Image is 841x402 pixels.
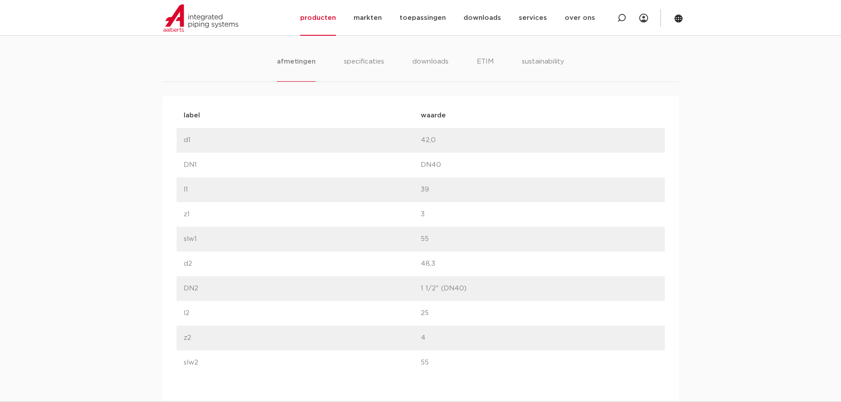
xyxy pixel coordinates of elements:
p: 3 [421,209,658,220]
p: d2 [184,259,421,269]
p: slw1 [184,234,421,244]
li: sustainability [522,56,564,82]
p: 25 [421,308,658,319]
p: 4 [421,333,658,343]
p: 55 [421,357,658,368]
p: 48,3 [421,259,658,269]
p: 55 [421,234,658,244]
p: DN40 [421,160,658,170]
p: slw2 [184,357,421,368]
p: z2 [184,333,421,343]
p: z1 [184,209,421,220]
li: afmetingen [277,56,315,82]
p: waarde [421,110,658,121]
li: ETIM [477,56,494,82]
li: specificaties [344,56,384,82]
p: DN1 [184,160,421,170]
p: label [184,110,421,121]
p: 42,0 [421,135,658,146]
p: 1 1/2" (DN40) [421,283,658,294]
p: DN2 [184,283,421,294]
li: downloads [412,56,449,82]
p: l1 [184,184,421,195]
p: 39 [421,184,658,195]
p: d1 [184,135,421,146]
p: l2 [184,308,421,319]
